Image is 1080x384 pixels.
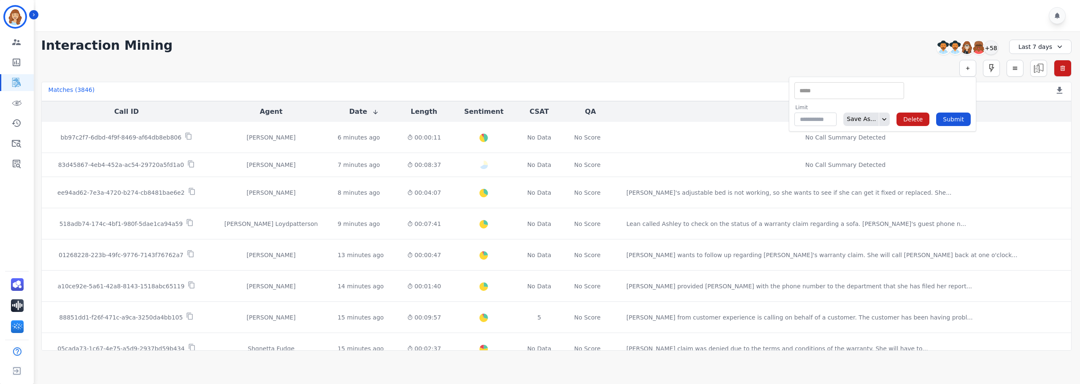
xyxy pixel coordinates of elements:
div: No Score [574,344,601,353]
div: [PERSON_NAME] [218,161,324,169]
p: 01268228-223b-49fc-9776-7143f76762a7 [59,251,184,259]
p: 05cada73-1c67-4e75-a5d9-2937bd59b434 [57,344,184,353]
div: No Score [574,188,601,197]
div: 5 [524,313,554,322]
div: Shqnetta Fudge [218,344,324,353]
p: bb97c2f7-6dbd-4f9f-8469-af64db8eb806 [61,133,182,142]
button: QA [585,107,596,117]
div: [PERSON_NAME] [218,313,324,322]
div: 14 minutes ago [337,282,383,290]
button: Agent [260,107,283,117]
div: [PERSON_NAME] provided [PERSON_NAME] with the phone number to the department that she has filed h... [626,282,972,290]
div: No Data [524,282,554,290]
div: No Data [524,251,554,259]
div: Lean called Ashley to check on the status of a warranty claim regarding a sofa. [PERSON_NAME]'s g... [626,220,966,228]
div: [PERSON_NAME] [218,251,324,259]
div: +58 [984,40,998,55]
div: No Data [524,188,554,197]
div: No Score [574,220,601,228]
div: [PERSON_NAME] from customer experience is calling on behalf of a customer. The customer has been ... [626,313,973,322]
div: Matches ( 3846 ) [49,86,95,97]
h1: Interaction Mining [41,38,173,53]
div: No Score [574,161,601,169]
p: 518adb74-174c-4bf1-980f-5dae1ca94a59 [59,220,183,228]
div: No Data [524,133,554,142]
div: 00:00:11 [404,133,444,142]
div: 15 minutes ago [337,313,383,322]
div: Save As... [843,113,876,126]
button: Sentiment [464,107,503,117]
div: No Score [574,251,601,259]
div: 15 minutes ago [337,344,383,353]
div: No Score [574,282,601,290]
img: Bordered avatar [5,7,25,27]
label: Limit [795,104,837,111]
div: 00:01:40 [404,282,444,290]
div: No Data [524,220,554,228]
div: [PERSON_NAME]'s adjustable bed is not working, so she wants to see if she can get it fixed or rep... [626,188,952,197]
p: ee94ad62-7e3a-4720-b274-cb8481bae6e2 [57,188,185,197]
button: Length [411,107,437,117]
div: [PERSON_NAME] Loydpatterson [218,220,324,228]
div: No Data [524,344,554,353]
div: 00:00:47 [404,251,444,259]
div: 00:02:37 [404,344,444,353]
div: 8 minutes ago [337,188,380,197]
div: 7 minutes ago [337,161,380,169]
div: 9 minutes ago [337,220,380,228]
button: Call ID [114,107,139,117]
div: 00:04:07 [404,188,444,197]
div: 6 minutes ago [337,133,380,142]
div: 00:07:41 [404,220,444,228]
div: [PERSON_NAME] [218,188,324,197]
div: No Call Summary Detected [626,133,1064,142]
div: [PERSON_NAME] [218,133,324,142]
div: 13 minutes ago [337,251,383,259]
div: No Score [574,313,601,322]
div: Last 7 days [1009,40,1072,54]
div: 00:09:57 [404,313,444,322]
ul: selected options [796,86,902,95]
p: 83d45867-4eb4-452a-ac54-29720a5fd1a0 [58,161,184,169]
div: [PERSON_NAME] wants to follow up regarding [PERSON_NAME]'s warranty claim. She will call [PERSON_... [626,251,1018,259]
div: 00:08:37 [404,161,444,169]
div: No Score [574,133,601,142]
button: Date [349,107,379,117]
button: Submit [936,113,971,126]
button: Delete [896,113,929,126]
div: [PERSON_NAME] claim was denied due to the terms and conditions of the warranty. She will have to ... [626,344,928,353]
p: a10ce92e-5a61-42a8-8143-1518abc65119 [57,282,184,290]
div: No Data [524,161,554,169]
button: CSAT [529,107,549,117]
div: [PERSON_NAME] [218,282,324,290]
p: 88851dd1-f26f-471c-a9ca-3250da4bb105 [59,313,183,322]
div: No Call Summary Detected [626,161,1064,169]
